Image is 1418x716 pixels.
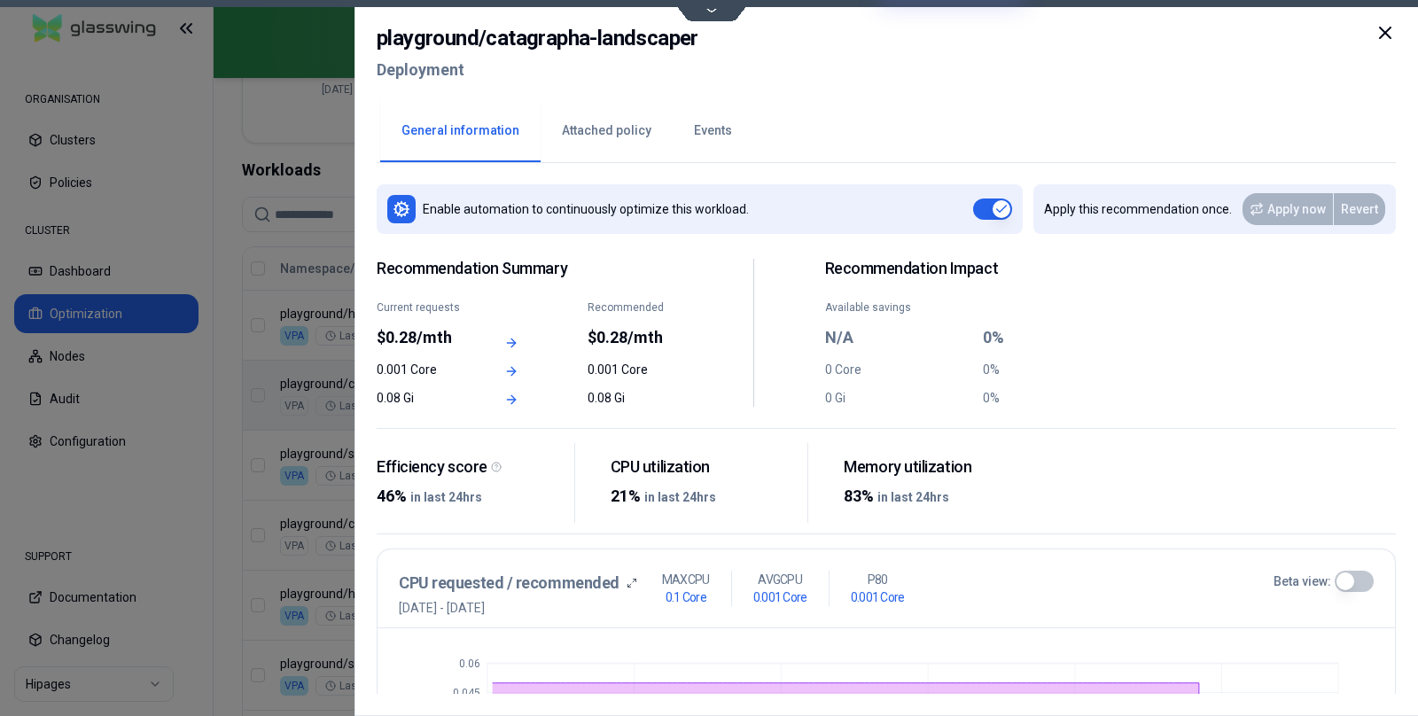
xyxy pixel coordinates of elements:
h1: 0.001 Core [753,588,807,606]
div: 0% [983,361,1130,378]
div: CPU utilization [611,457,794,478]
span: in last 24hrs [644,490,716,504]
span: [DATE] - [DATE] [399,599,637,617]
div: 0 Gi [825,389,972,407]
div: $0.28/mth [377,325,471,350]
div: Available savings [825,300,972,315]
h2: playground / catagrapha-landscaper [377,22,698,54]
div: 0.08 Gi [588,389,682,407]
h2: Recommendation Impact [825,259,1131,279]
p: P80 [868,571,888,588]
div: Efficiency score [377,457,560,478]
div: 83% [844,484,1027,509]
div: 21% [611,484,794,509]
div: Recommended [588,300,682,315]
div: 0% [983,325,1130,350]
div: 0.001 Core [588,361,682,378]
span: in last 24hrs [877,490,949,504]
label: Beta view: [1274,572,1331,590]
span: Recommendation Summary [377,259,682,279]
span: in last 24hrs [410,490,482,504]
div: N/A [825,325,972,350]
h3: CPU requested / recommended [399,571,619,595]
p: Apply this recommendation once. [1044,200,1232,218]
p: Enable automation to continuously optimize this workload. [423,200,749,218]
div: 0.08 Gi [377,389,471,407]
div: 0 Core [825,361,972,378]
button: General information [380,100,541,162]
h1: 0.1 Core [666,588,706,606]
h2: Deployment [377,54,698,86]
h1: 0.001 Core [851,588,905,606]
div: 46% [377,484,560,509]
tspan: 0.045 [453,687,480,699]
div: 0% [983,389,1130,407]
tspan: 0.06 [459,658,480,670]
div: 0.001 Core [377,361,471,378]
div: Current requests [377,300,471,315]
p: AVG CPU [758,571,802,588]
div: $0.28/mth [588,325,682,350]
button: Attached policy [541,100,673,162]
div: Memory utilization [844,457,1027,478]
p: MAX CPU [662,571,710,588]
button: Events [673,100,753,162]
